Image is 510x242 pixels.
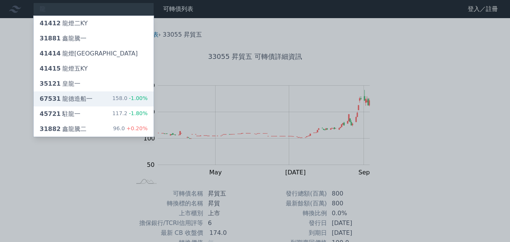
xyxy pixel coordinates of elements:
[40,95,61,102] span: 67531
[112,109,148,119] div: 117.2
[127,110,148,116] span: -1.80%
[127,95,148,101] span: -1.00%
[34,76,154,91] a: 35121皇龍一
[40,110,61,117] span: 45721
[40,80,61,87] span: 35121
[34,61,154,76] a: 41415龍燈五KY
[34,46,154,61] a: 41414龍燈[GEOGRAPHIC_DATA]
[113,125,148,134] div: 96.0
[40,94,92,103] div: 龍德造船一
[40,109,80,119] div: 駐龍一
[40,35,61,42] span: 31881
[40,20,61,27] span: 41412
[34,122,154,137] a: 31882鑫龍騰二 96.0+0.20%
[40,34,86,43] div: 鑫龍騰一
[34,106,154,122] a: 45721駐龍一 117.2-1.80%
[40,65,61,72] span: 41415
[34,16,154,31] a: 41412龍燈二KY
[40,125,61,133] span: 31882
[125,125,148,131] span: +0.20%
[40,50,61,57] span: 41414
[40,79,80,88] div: 皇龍一
[40,49,138,58] div: 龍燈[GEOGRAPHIC_DATA]
[34,91,154,106] a: 67531龍德造船一 158.0-1.00%
[40,125,86,134] div: 鑫龍騰二
[34,31,154,46] a: 31881鑫龍騰一
[40,19,88,28] div: 龍燈二KY
[40,64,88,73] div: 龍燈五KY
[112,94,148,103] div: 158.0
